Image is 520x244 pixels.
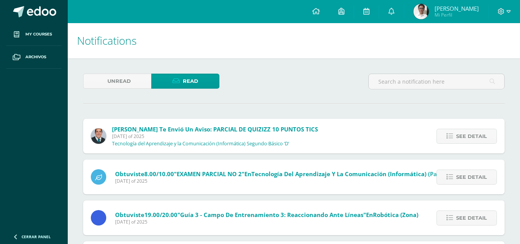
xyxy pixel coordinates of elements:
span: 19.00/20.00 [144,211,177,219]
a: Read [151,74,219,89]
span: See detail [456,129,487,143]
a: Archivos [6,46,62,69]
span: [DATE] of 2025 [115,178,452,184]
img: 2306758994b507d40baaa54be1d4aa7e.png [91,128,106,144]
span: [DATE] of 2025 [112,133,318,140]
span: Obtuviste en [115,211,418,219]
a: My courses [6,23,62,46]
span: Mi Perfil [435,12,479,18]
span: Cerrar panel [22,234,51,239]
span: "Guía 3 - Campo de entrenamiento 3: Reaccionando ante líneas" [177,211,366,219]
span: My courses [25,31,52,37]
span: Obtuviste en [115,170,452,178]
a: Unread [83,74,151,89]
span: Unread [107,74,131,88]
span: Robótica (Zona) [373,211,418,219]
span: "EXAMEN PARCIAL NO 2" [174,170,244,178]
span: See detail [456,170,487,184]
span: Read [183,74,198,88]
span: Tecnología del Aprendizaje y la Comunicación (Informática) (Parcial) [251,170,452,178]
p: Tecnología del Aprendizaje y la Comunicación (Informática) Segundo Básico ‘D’ [112,141,289,147]
img: d11e657319e0700392c30c5660fad5bd.png [413,4,429,19]
span: 8.00/10.00 [144,170,174,178]
span: [PERSON_NAME] te envió un aviso: PARCIAL DE QUIZIZZ 10 PUNTOS TICS [112,125,318,133]
span: [PERSON_NAME] [435,5,479,12]
span: Archivos [25,54,46,60]
span: [DATE] of 2025 [115,219,418,225]
input: Search a notification here [369,74,504,89]
span: See detail [456,211,487,225]
span: Notifications [77,33,137,48]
